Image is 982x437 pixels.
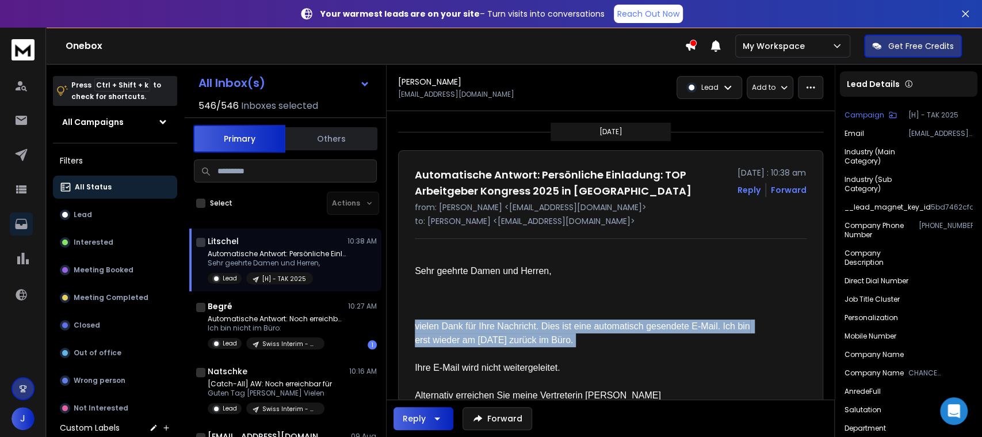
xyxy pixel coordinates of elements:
[74,265,133,275] p: Meeting Booked
[53,397,177,420] button: Not Interested
[262,340,318,348] p: Swiss Interim - German
[223,339,237,348] p: Lead
[393,407,453,430] button: Reply
[193,125,285,153] button: Primary
[12,407,35,430] button: J
[66,39,685,53] h1: Onebox
[53,286,177,309] button: Meeting Completed
[262,405,318,413] p: Swiss Interim - German
[208,366,247,377] h1: Natschke
[701,83,719,92] p: Lead
[53,111,177,134] button: All Campaigns
[74,376,125,385] p: Wrong person
[208,379,332,389] p: [Catch-All] AW: Noch erreichbar für
[415,215,807,227] p: to: [PERSON_NAME] <[EMAIL_ADDRESS][DOMAIN_NAME]>
[53,231,177,254] button: Interested
[463,407,532,430] button: Forward
[75,183,112,192] p: All Status
[845,111,897,120] button: Campaign
[53,203,177,226] button: Lead
[845,147,919,166] p: Industry (main category)
[931,203,973,212] p: 5bd7462cfdb2479fb88a9fe5ef878e95
[845,332,896,341] p: Mobile Number
[74,348,121,358] p: Out of office
[908,368,973,378] p: CHANCE Beschäftigungsgesellschaft mbH Hamburg
[771,184,807,196] div: Forward
[908,111,973,120] p: [H] - TAK 2025
[845,350,904,359] p: Company Name
[743,40,809,52] p: My Workspace
[62,116,124,128] h1: All Campaigns
[223,274,237,283] p: Lead
[415,167,731,199] h1: Automatische Antwort: Persönliche Einladung: TOP Arbeitgeber Kongress 2025 in [GEOGRAPHIC_DATA]
[223,404,237,413] p: Lead
[74,210,92,219] p: Lead
[320,8,480,20] strong: Your warmest leads are on your site
[738,184,761,196] button: Reply
[415,321,752,345] span: vielen Dank für Ihre Nachricht. Dies ist eine automatisch gesendete E-Mail. Ich bin erst wieder a...
[415,266,551,276] span: Sehr geehrte Damen und Herren,
[60,422,120,434] h3: Custom Labels
[845,368,904,378] p: Company Name
[198,99,239,113] span: 546 / 546
[845,221,919,240] p: Company Phone Number
[614,5,683,23] a: Reach Out Now
[347,237,377,246] p: 10:38 AM
[53,176,177,199] button: All Status
[845,203,931,212] p: __lead_magnet_key_id
[349,367,377,376] p: 10:16 AM
[348,302,377,311] p: 10:27 AM
[208,301,232,312] h1: Begré
[398,76,461,88] h1: [PERSON_NAME]
[53,341,177,364] button: Out of office
[189,71,379,94] button: All Inbox(s)
[617,8,679,20] p: Reach Out Now
[752,83,775,92] p: Add to
[599,127,622,136] p: [DATE]
[208,314,346,324] p: Automatische Antwort: Noch erreichbar für
[847,78,900,90] p: Lead Details
[845,276,908,286] p: Direct Dial Number
[845,175,918,193] p: Industry (sub category)
[398,90,514,99] p: [EMAIL_ADDRESS][DOMAIN_NAME]
[403,413,426,424] div: Reply
[198,77,265,89] h1: All Inbox(s)
[940,397,968,425] div: Open Intercom Messenger
[368,340,377,349] div: 1
[845,424,886,433] p: Department
[74,238,113,247] p: Interested
[908,129,973,138] p: [EMAIL_ADDRESS][DOMAIN_NAME]
[738,167,807,178] p: [DATE] : 10:38 am
[845,295,900,304] p: Job Title Cluster
[53,314,177,337] button: Closed
[285,126,377,151] button: Others
[74,293,148,302] p: Meeting Completed
[208,259,346,268] p: Sehr geehrte Damen und Herren,
[208,389,332,398] p: Guten Tag [PERSON_NAME] Vielen
[53,369,177,392] button: Wrong person
[919,221,973,240] p: [PHONE_NUMBER]
[208,249,346,259] p: Automatische Antwort: Persönliche Einladung: TOP
[208,235,239,247] h1: Litschel
[845,249,914,267] p: Company description
[210,199,232,208] label: Select
[74,404,128,413] p: Not Interested
[53,153,177,169] h3: Filters
[845,313,898,322] p: Personalization
[845,405,881,415] p: Salutation
[845,111,884,120] p: Campaign
[888,40,954,52] p: Get Free Credits
[415,202,807,213] p: from: [PERSON_NAME] <[EMAIL_ADDRESS][DOMAIN_NAME]>
[845,387,881,396] p: anredeFull
[845,129,864,138] p: Email
[320,8,605,20] p: – Turn visits into conversations
[208,324,346,333] p: Ich bin nicht im Büro:
[12,39,35,60] img: logo
[864,35,962,58] button: Get Free Credits
[415,363,560,373] span: Ihre E-Mail wird nicht weitergeleitet.
[94,78,150,92] span: Ctrl + Shift + k
[262,275,306,283] p: [H] - TAK 2025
